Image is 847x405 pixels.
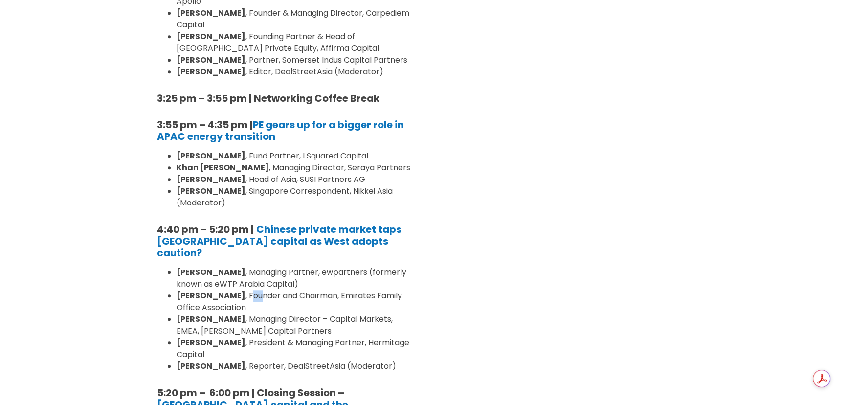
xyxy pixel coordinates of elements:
strong: [PERSON_NAME] [177,267,245,278]
strong: [PERSON_NAME] [177,31,245,42]
strong: Khan [PERSON_NAME] [177,162,269,173]
strong: [PERSON_NAME] [177,150,245,161]
strong: [PERSON_NAME] [177,337,245,348]
strong: 3:25 pm – 3:55 pm | Networking Coffee Break [157,91,379,105]
strong: [PERSON_NAME] [177,360,245,372]
strong: [PERSON_NAME] [177,7,245,19]
li: , Fund Partner, I Squared Capital [177,150,411,162]
strong: 3:55 pm – 4:35 pm | [157,118,404,143]
strong: [PERSON_NAME] [177,185,245,197]
li: , Founding Partner & Head of [GEOGRAPHIC_DATA] Private Equity, Affirma Capital [177,31,411,54]
li: , Reporter, DealStreetAsia (Moderator) [177,360,411,372]
strong: [PERSON_NAME] [177,66,245,77]
li: , Managing Partner, ewpartners (formerly known as eWTP Arabia Capital) [177,267,411,290]
li: , Managing Director, Seraya Partners [177,162,411,174]
strong: [PERSON_NAME] [177,314,245,325]
li: , Partner, Somerset Indus Capital Partners [177,54,411,66]
a: PE gears up for a bigger role in APAC energy transition [157,118,404,143]
li: , Head of Asia, SUSI Partners AG [177,174,411,185]
li: , Founder and Chairman, Emirates Family Office Association [177,290,411,314]
li: ​, Singapore Correspondent, Nikkei Asia (Moderator) [177,185,411,209]
li: , President & Managing Partner, Hermitage Capital [177,337,411,360]
strong: 4:40 pm – 5:20 pm | [157,223,254,236]
strong: [PERSON_NAME] [177,174,245,185]
li: , Editor, DealStreetAsia (Moderator) [177,66,411,78]
li: , Managing Director – Capital Markets, EMEA, [PERSON_NAME] Capital Partners [177,314,411,337]
a: Chinese private market taps [GEOGRAPHIC_DATA] capital as West adopts caution? [157,223,401,260]
strong: [PERSON_NAME] [177,290,245,301]
strong: [PERSON_NAME] [177,54,245,66]
strong: 5:20 pm – 6:00 pm | Closing Session – [157,386,344,400]
li: , Founder & Managing Director, Carpediem Capital [177,7,411,31]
